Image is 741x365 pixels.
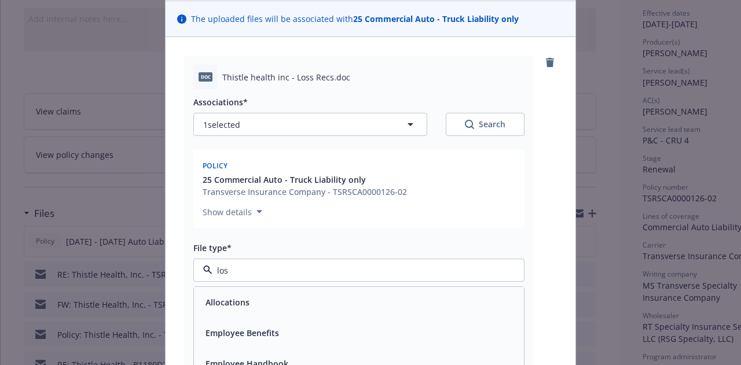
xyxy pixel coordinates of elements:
[212,264,501,276] input: Filter by keyword
[206,327,279,339] button: Employee Benefits
[206,296,250,308] button: Allocations
[193,242,232,253] span: File type*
